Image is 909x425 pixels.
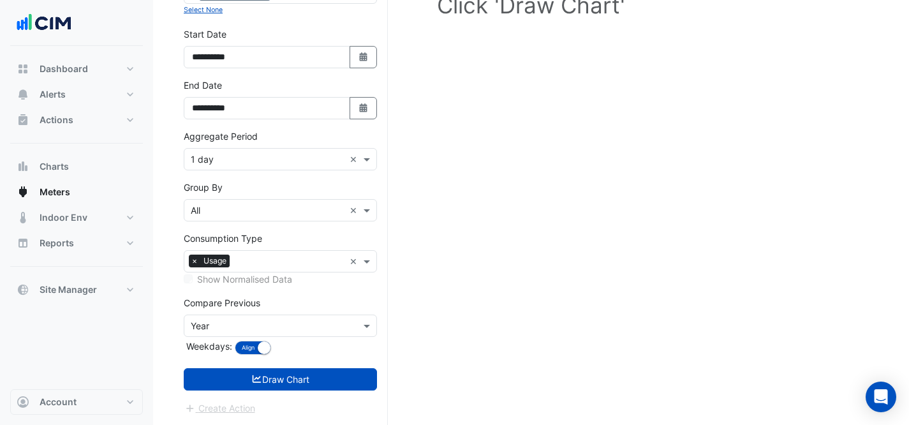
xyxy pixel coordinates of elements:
[184,130,258,143] label: Aggregate Period
[17,237,29,250] app-icon: Reports
[17,283,29,296] app-icon: Site Manager
[40,396,77,408] span: Account
[358,103,369,114] fa-icon: Select Date
[10,230,143,256] button: Reports
[40,88,66,101] span: Alerts
[184,78,222,92] label: End Date
[184,232,262,245] label: Consumption Type
[10,205,143,230] button: Indoor Env
[184,4,223,15] button: Select None
[40,237,74,250] span: Reports
[40,283,97,296] span: Site Manager
[184,339,232,353] label: Weekdays:
[197,272,292,286] label: Show Normalised Data
[184,6,223,14] small: Select None
[15,10,73,36] img: Company Logo
[10,154,143,179] button: Charts
[40,160,69,173] span: Charts
[10,277,143,302] button: Site Manager
[17,211,29,224] app-icon: Indoor Env
[184,181,223,194] label: Group By
[358,52,369,63] fa-icon: Select Date
[40,63,88,75] span: Dashboard
[10,179,143,205] button: Meters
[10,107,143,133] button: Actions
[350,204,360,217] span: Clear
[10,56,143,82] button: Dashboard
[350,255,360,268] span: Clear
[866,382,896,412] div: Open Intercom Messenger
[184,272,377,286] div: Selected meters/streams do not support normalisation
[184,27,226,41] label: Start Date
[184,368,377,391] button: Draw Chart
[184,402,256,413] app-escalated-ticket-create-button: Please draw the charts first
[184,296,260,309] label: Compare Previous
[17,88,29,101] app-icon: Alerts
[350,153,360,166] span: Clear
[17,63,29,75] app-icon: Dashboard
[40,211,87,224] span: Indoor Env
[17,114,29,126] app-icon: Actions
[17,186,29,198] app-icon: Meters
[10,82,143,107] button: Alerts
[40,114,73,126] span: Actions
[17,160,29,173] app-icon: Charts
[10,389,143,415] button: Account
[200,255,230,267] span: Usage
[189,255,200,267] span: ×
[40,186,70,198] span: Meters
